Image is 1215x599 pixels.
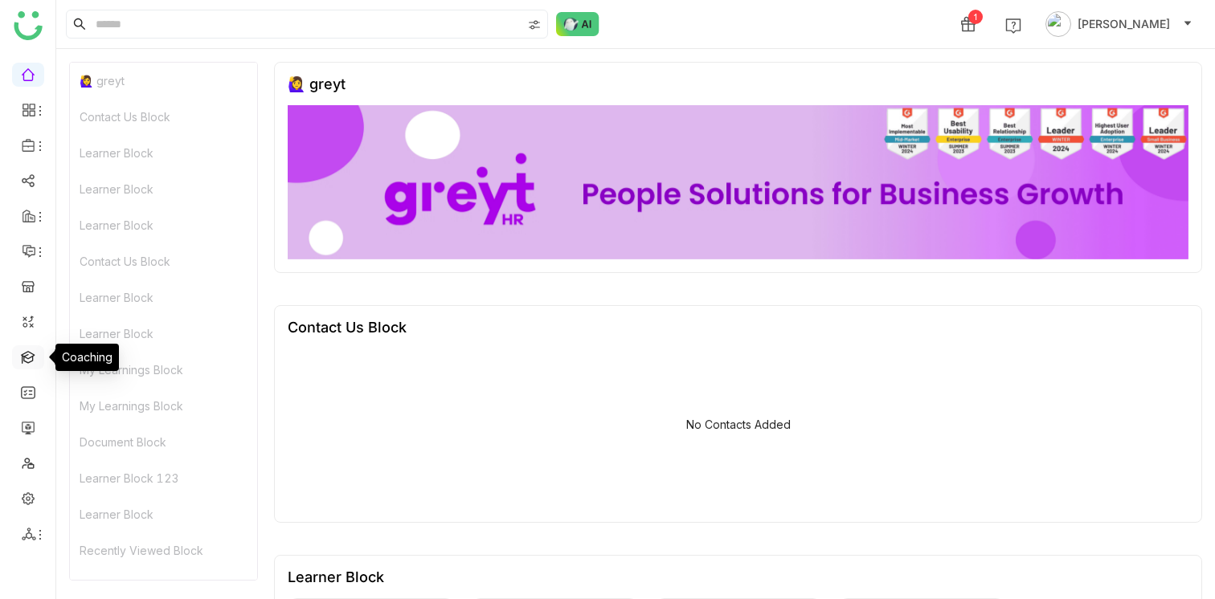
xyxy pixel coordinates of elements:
[288,319,407,336] div: Contact Us Block
[14,11,43,40] img: logo
[528,18,541,31] img: search-type.svg
[70,63,257,99] div: 🙋‍♀️ greyt
[70,279,257,316] div: Learner Block
[70,388,257,424] div: My Learnings Block
[288,568,384,585] div: Learner Block
[1005,18,1021,34] img: help.svg
[70,460,257,496] div: Learner Block 123
[70,424,257,460] div: Document Block
[55,344,119,371] div: Coaching
[288,105,1188,259] img: 68ca8a786afc163911e2cfd3
[1045,11,1071,37] img: avatar
[70,99,257,135] div: Contact Us Block
[70,243,257,279] div: Contact Us Block
[70,316,257,352] div: Learner Block
[1042,11,1196,37] button: [PERSON_NAME]
[70,135,257,171] div: Learner Block
[70,352,257,388] div: My Learnings Block
[556,12,599,36] img: ask-buddy-normal.svg
[1078,15,1170,33] span: [PERSON_NAME]
[70,171,257,207] div: Learner Block
[70,532,257,568] div: Recently Viewed Block
[70,496,257,532] div: Learner Block
[968,10,983,24] div: 1
[70,207,257,243] div: Learner Block
[686,418,791,431] div: No Contacts Added
[288,75,346,92] div: 🙋‍♀️ greyt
